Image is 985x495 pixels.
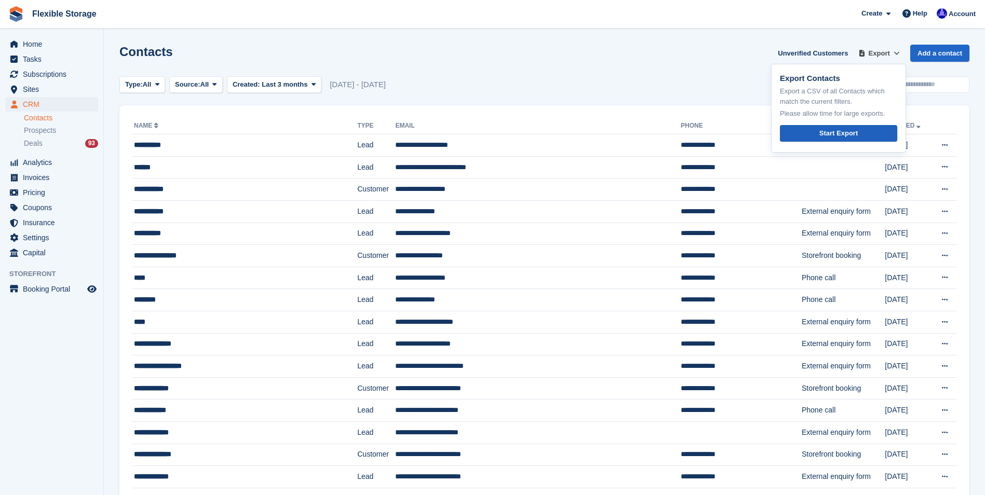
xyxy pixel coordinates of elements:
td: Customer [357,245,395,267]
td: [DATE] [885,444,930,466]
td: Customer [357,178,395,201]
td: [DATE] [885,333,930,355]
span: All [143,79,152,90]
td: [DATE] [885,289,930,311]
span: Help [913,8,927,19]
span: [DATE] - [DATE] [330,79,386,91]
a: menu [5,67,98,81]
td: External enquiry form [802,200,885,223]
td: Storefront booking [802,377,885,400]
span: Prospects [24,126,56,135]
p: Export a CSV of all Contacts which match the current filters. [780,86,897,106]
a: menu [5,215,98,230]
a: menu [5,170,98,185]
span: Tasks [23,52,85,66]
img: stora-icon-8386f47178a22dfd0bd8f6a31ec36ba5ce8667c1dd55bd0f319d3a0aa187defe.svg [8,6,24,22]
span: Settings [23,230,85,245]
a: Start Export [780,125,897,142]
img: Ian Petherick [937,8,947,19]
span: Sites [23,82,85,97]
a: menu [5,230,98,245]
span: Insurance [23,215,85,230]
td: [DATE] [885,466,930,488]
td: Lead [357,289,395,311]
td: [DATE] [885,311,930,333]
td: [DATE] [885,355,930,378]
td: Lead [357,466,395,488]
a: Add a contact [910,45,969,62]
span: Account [949,9,976,19]
td: [DATE] [885,134,930,157]
td: External enquiry form [802,311,885,333]
a: menu [5,37,98,51]
span: Home [23,37,85,51]
th: Type [357,118,395,134]
td: Storefront booking [802,245,885,267]
span: Export [869,48,890,59]
td: Phone call [802,267,885,289]
td: Phone call [802,289,885,311]
a: menu [5,185,98,200]
a: menu [5,245,98,260]
td: [DATE] [885,156,930,178]
td: [DATE] [885,245,930,267]
a: menu [5,200,98,215]
td: Phone call [802,400,885,422]
td: Lead [357,156,395,178]
span: Invoices [23,170,85,185]
div: 93 [85,139,98,148]
td: [DATE] [885,267,930,289]
a: Flexible Storage [28,5,101,22]
a: Name [134,122,160,129]
a: Preview store [86,283,98,295]
td: Lead [357,223,395,245]
td: [DATE] [885,178,930,201]
button: Type: All [119,76,165,93]
span: Created: [233,80,260,88]
td: External enquiry form [802,421,885,444]
td: Lead [357,267,395,289]
a: menu [5,97,98,112]
button: Created: Last 3 months [227,76,321,93]
td: Lead [357,311,395,333]
div: Start Export [819,128,858,139]
td: Lead [357,421,395,444]
p: Please allow time for large exports. [780,108,897,119]
a: Prospects [24,125,98,136]
a: menu [5,282,98,296]
button: Export [856,45,902,62]
td: External enquiry form [802,466,885,488]
td: External enquiry form [802,333,885,355]
a: menu [5,155,98,170]
span: Analytics [23,155,85,170]
button: Source: All [169,76,223,93]
td: Lead [357,200,395,223]
span: Source: [175,79,200,90]
h1: Contacts [119,45,173,59]
td: [DATE] [885,400,930,422]
span: Deals [24,139,43,148]
span: Last 3 months [262,80,307,88]
a: Unverified Customers [774,45,852,62]
td: Lead [357,355,395,378]
td: Customer [357,377,395,400]
td: External enquiry form [802,223,885,245]
td: Lead [357,400,395,422]
th: Phone [681,118,802,134]
a: menu [5,52,98,66]
span: Create [861,8,882,19]
span: Type: [125,79,143,90]
span: Coupons [23,200,85,215]
td: External enquiry form [802,355,885,378]
a: Deals 93 [24,138,98,149]
td: [DATE] [885,421,930,444]
td: [DATE] [885,200,930,223]
th: Email [395,118,681,134]
a: Contacts [24,113,98,123]
td: Lead [357,134,395,157]
td: [DATE] [885,223,930,245]
p: Export Contacts [780,73,897,85]
span: Capital [23,245,85,260]
span: Booking Portal [23,282,85,296]
span: CRM [23,97,85,112]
